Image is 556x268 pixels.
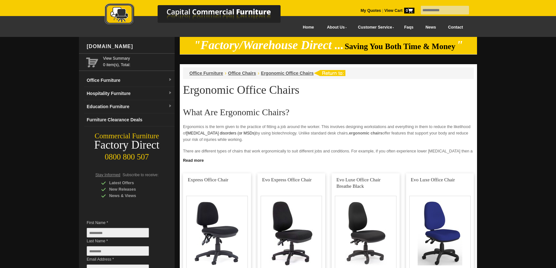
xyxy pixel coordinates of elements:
[101,193,162,199] div: News & Views
[351,20,398,35] a: Customer Service
[180,156,477,164] a: Click to read more
[361,8,381,13] a: My Quotes
[103,55,172,67] span: 0 item(s), Total:
[95,173,120,177] span: Stay Informed
[168,78,172,82] img: dropdown
[84,100,175,113] a: Education Furnituredropdown
[257,70,259,76] li: ›
[79,132,175,141] div: Commercial Furniture
[168,91,172,95] img: dropdown
[79,149,175,161] div: 0800 800 507
[183,108,474,117] h2: What Are Ergonomic Chairs?
[123,173,159,177] span: Subscribe to receive:
[168,104,172,108] img: dropdown
[87,238,159,244] span: Last Name *
[186,131,256,135] a: [MEDICAL_DATA] disorders (or MSDs)
[384,8,414,13] strong: View Cart
[87,246,149,256] input: Last Name *
[84,37,175,56] div: [DOMAIN_NAME]
[87,228,149,238] input: First Name *
[383,8,414,13] a: View Cart0
[442,20,469,35] a: Contact
[87,256,159,263] span: Email Address *
[84,113,175,126] a: Furniture Clearance Deals
[84,74,175,87] a: Office Furnituredropdown
[261,71,314,76] a: Ergonomic Office Chairs
[79,141,175,150] div: Factory Direct
[225,70,226,76] li: ›
[103,55,172,62] a: View Summary
[87,3,312,27] img: Capital Commercial Furniture Logo
[87,220,159,226] span: First Name *
[84,87,175,100] a: Hospitality Furnituredropdown
[87,3,312,29] a: Capital Commercial Furniture Logo
[101,186,162,193] div: New Releases
[349,131,382,135] strong: ergonomic chairs
[183,84,474,96] h1: Ergonomic Office Chairs
[183,124,474,143] p: Ergonomics is the term given to the practice of fitting a job around the worker. This involves de...
[194,39,344,52] em: "Factory/Warehouse Direct ...
[398,20,420,35] a: Faqs
[101,180,162,186] div: Latest Offers
[228,71,256,76] a: Office Chairs
[420,20,442,35] a: News
[189,71,223,76] a: Office Furniture
[314,70,345,76] img: return to
[404,8,414,13] span: 0
[456,39,463,52] em: "
[345,42,456,51] span: Saving You Both Time & Money
[320,20,351,35] a: About Us
[183,148,474,161] p: There are different types of chairs that work ergonomically to suit different jobs and conditions...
